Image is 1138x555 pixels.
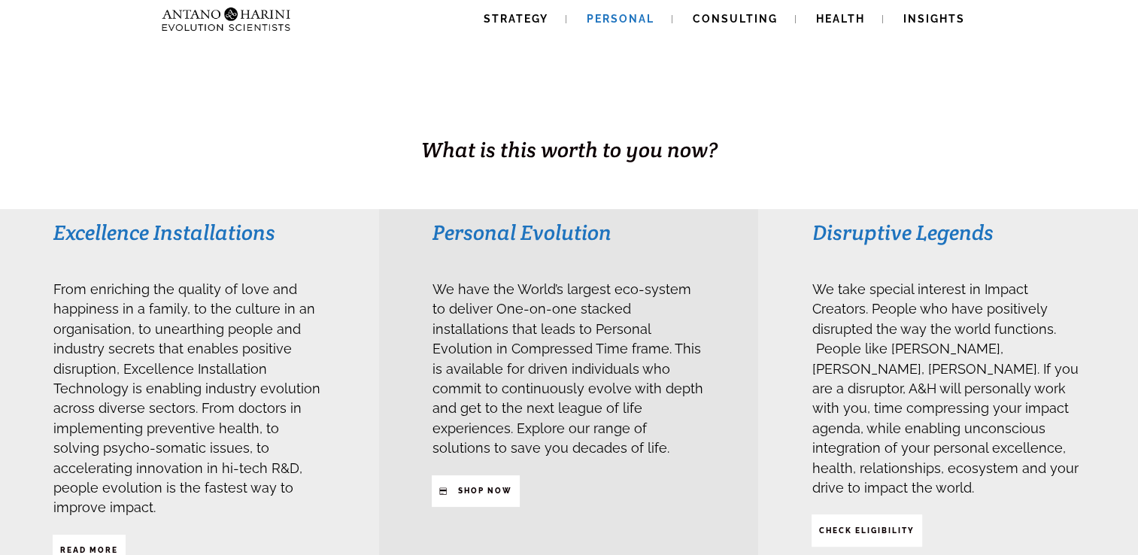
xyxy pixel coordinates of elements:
[812,219,1084,246] h3: Disruptive Legends
[432,281,703,456] span: We have the World’s largest eco-system to deliver One-on-one stacked installations that leads to ...
[458,487,512,495] strong: SHop NOW
[53,219,325,246] h3: Excellence Installations
[60,546,118,554] strong: Read More
[693,13,778,25] span: Consulting
[903,13,965,25] span: Insights
[432,475,520,507] a: SHop NOW
[484,13,548,25] span: Strategy
[53,281,320,515] span: From enriching the quality of love and happiness in a family, to the culture in an organisation, ...
[2,103,1136,135] h1: BUSINESS. HEALTH. Family. Legacy
[816,13,865,25] span: Health
[421,136,718,163] span: What is this worth to you now?
[587,13,654,25] span: Personal
[819,526,915,535] strong: CHECK ELIGIBILITY
[432,219,704,246] h3: Personal Evolution
[812,281,1079,496] span: We take special interest in Impact Creators. People who have positively disrupted the way the wor...
[812,514,922,546] a: CHECK ELIGIBILITY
